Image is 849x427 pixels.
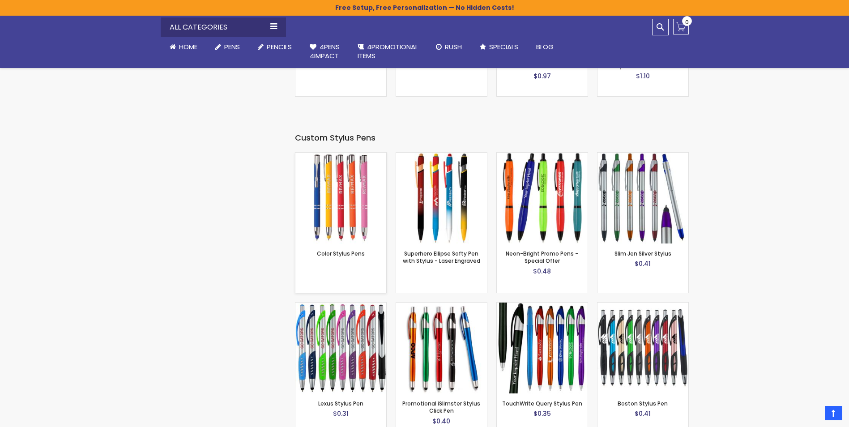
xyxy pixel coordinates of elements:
[396,152,487,160] a: Superhero Ellipse Softy Pen with Stylus - Laser Engraved
[349,37,427,66] a: 4PROMOTIONALITEMS
[505,48,579,70] a: Custom Eco-Friendly Rose Gold [PERSON_NAME] Satin Soft Touch Gel Pen
[506,250,578,265] a: Neon-Bright Promo Pens - Special Offer
[618,400,668,407] a: Boston Stylus Pen
[396,303,487,393] img: Promotional iSlimster Stylus Click Pen
[333,409,349,418] span: $0.31
[403,250,480,265] a: Superhero Ellipse Softy Pen with Stylus - Laser Engraved
[536,42,554,51] span: Blog
[635,409,651,418] span: $0.41
[310,42,340,60] span: 4Pens 4impact
[527,37,563,57] a: Blog
[295,152,386,160] a: Color Stylus Pens
[402,400,480,414] a: Promotional iSlimster Stylus Click Pen
[295,153,386,243] img: Color Stylus Pens
[497,303,588,393] img: TouchWrite Query Stylus Pen
[597,302,688,310] a: Boston Stylus Pen
[489,42,518,51] span: Specials
[533,72,551,81] span: $0.97
[318,400,363,407] a: Lexus Stylus Pen
[224,42,240,51] span: Pens
[249,37,301,57] a: Pencils
[775,403,849,427] iframe: Google Customer Reviews
[614,250,671,257] a: Slim Jen Silver Stylus
[301,37,349,66] a: 4Pens4impact
[295,302,386,310] a: Lexus Stylus Pen
[358,42,418,60] span: 4PROMOTIONAL ITEMS
[317,250,365,257] a: Color Stylus Pens
[597,153,688,243] img: Slim Jen Silver Stylus
[502,400,582,407] a: TouchWrite Query Stylus Pen
[161,17,286,37] div: All Categories
[445,42,462,51] span: Rush
[396,302,487,310] a: Promotional iSlimster Stylus Click Pen
[497,153,588,243] img: Neon-Bright Promo Pens - Special Offer
[635,259,651,268] span: $0.41
[179,42,197,51] span: Home
[497,152,588,160] a: Neon-Bright Promo Pens - Special Offer
[673,19,689,34] a: 0
[597,152,688,160] a: Slim Jen Silver Stylus
[685,18,689,26] span: 0
[427,37,471,57] a: Rush
[636,72,650,81] span: $1.10
[432,417,450,426] span: $0.40
[608,48,677,70] a: Custom [PERSON_NAME] Gold Stylus Soft Touch Recycled Aluminum Pen
[396,153,487,243] img: Superhero Ellipse Softy Pen with Stylus - Laser Engraved
[295,132,375,143] span: Custom Stylus Pens
[161,37,206,57] a: Home
[497,302,588,310] a: TouchWrite Query Stylus Pen
[206,37,249,57] a: Pens
[471,37,527,57] a: Specials
[533,409,551,418] span: $0.35
[597,303,688,393] img: Boston Stylus Pen
[533,267,551,276] span: $0.48
[295,303,386,393] img: Lexus Stylus Pen
[267,42,292,51] span: Pencils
